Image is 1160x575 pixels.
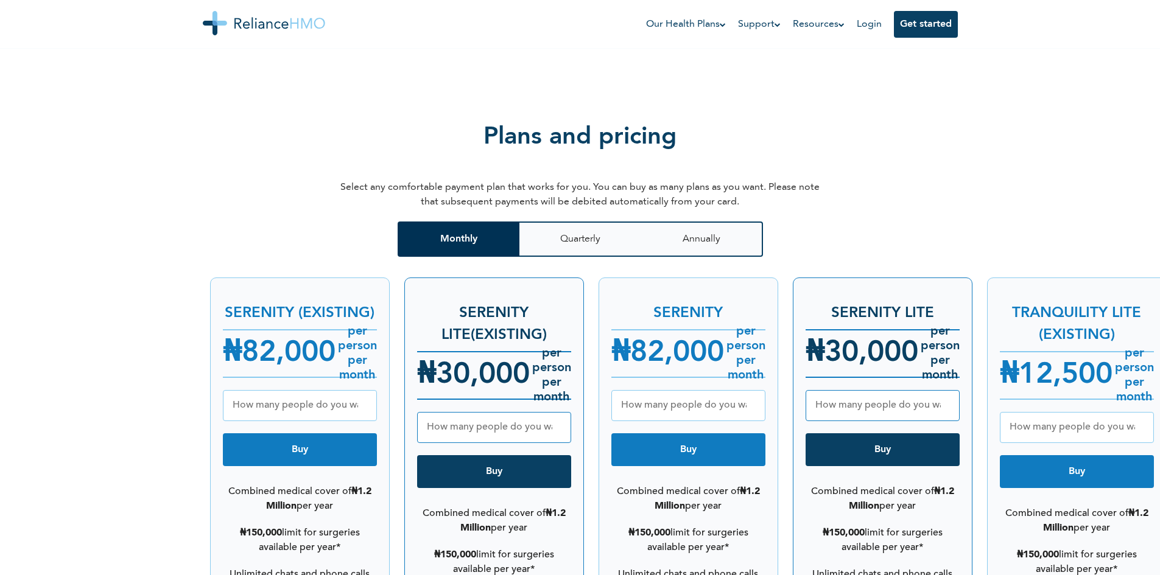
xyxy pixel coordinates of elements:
[806,520,960,561] li: limit for surgeries available per year*
[611,478,765,520] li: Combined medical cover of per year
[434,550,476,560] b: ₦150,000
[223,390,377,421] input: How many people do you want to buy for?
[223,433,377,466] button: Buy
[738,17,781,32] a: Support
[242,339,336,368] span: 82,000
[417,455,571,488] button: Buy
[483,83,677,174] h2: Plans and pricing
[223,290,377,324] h3: SERENITY (Existing)
[1017,550,1059,560] b: ₦150,000
[240,528,282,538] b: ₦150,000
[793,17,845,32] a: Resources
[806,390,960,421] input: How many people do you want to buy for?
[611,290,765,324] h3: SERENITY
[724,324,765,383] h6: per person per month
[223,478,377,520] li: Combined medical cover of per year
[806,478,960,520] li: Combined medical cover of per year
[398,221,519,257] button: Monthly
[223,332,336,375] h4: ₦
[1000,412,1154,443] input: How many people do you want to buy for?
[611,332,724,375] h4: ₦
[641,221,763,257] button: Annually
[436,361,530,390] span: 30,000
[611,433,765,466] button: Buy
[417,290,571,346] h3: Serenity Lite(Existing)
[417,500,571,542] li: Combined medical cover of per year
[628,528,670,538] b: ₦150,000
[857,19,882,29] a: Login
[1000,290,1154,346] h3: TRANQUILITY LITE (Existing)
[646,17,726,32] a: Our Health Plans
[806,290,960,324] h3: SERENITY LITE
[336,324,377,383] h6: per person per month
[1113,346,1154,405] h6: per person per month
[806,433,960,466] button: Buy
[630,339,724,368] span: 82,000
[824,339,918,368] span: 30,000
[806,332,918,375] h4: ₦
[519,221,641,257] button: Quarterly
[918,324,960,383] h6: per person per month
[611,520,765,561] li: limit for surgeries available per year*
[1000,455,1154,488] button: Buy
[823,528,865,538] b: ₦150,000
[1000,500,1154,542] li: Combined medical cover of per year
[1019,361,1113,390] span: 12,500
[530,346,571,405] h6: per person per month
[611,390,765,421] input: How many people do you want to buy for?
[337,180,824,209] p: Select any comfortable payment plan that works for you. You can buy as many plans as you want. Pl...
[417,354,530,397] h4: ₦
[1000,354,1113,397] h4: ₦
[417,412,571,443] input: How many people do you want to buy for?
[223,520,377,561] li: limit for surgeries available per year*
[203,11,325,35] img: Reliance HMO's Logo
[894,11,958,38] button: Get started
